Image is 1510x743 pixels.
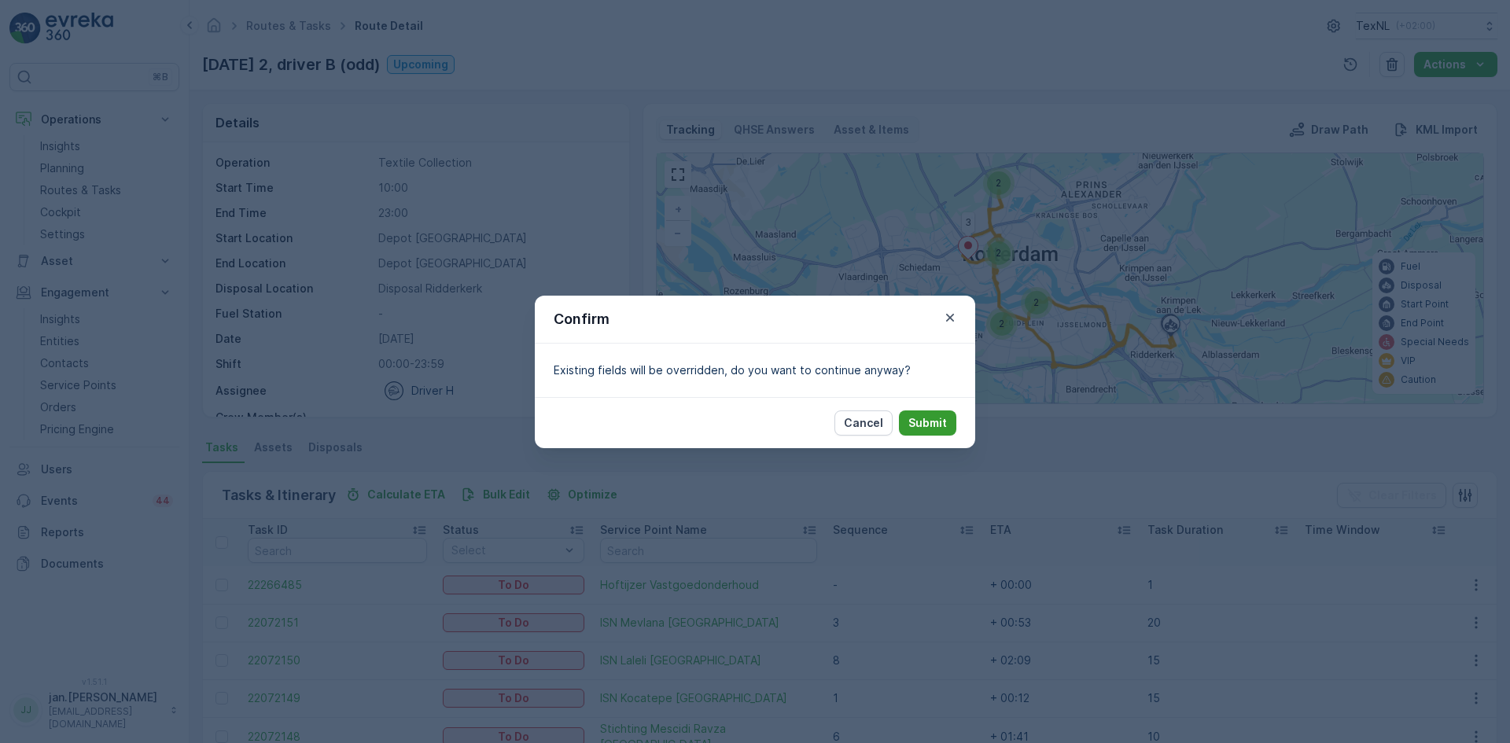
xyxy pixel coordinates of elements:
p: Existing fields will be overridden, do you want to continue anyway? [554,362,956,378]
button: Cancel [834,410,893,436]
p: Submit [908,415,947,431]
button: Submit [899,410,956,436]
p: Confirm [554,308,610,330]
p: Cancel [844,415,883,431]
